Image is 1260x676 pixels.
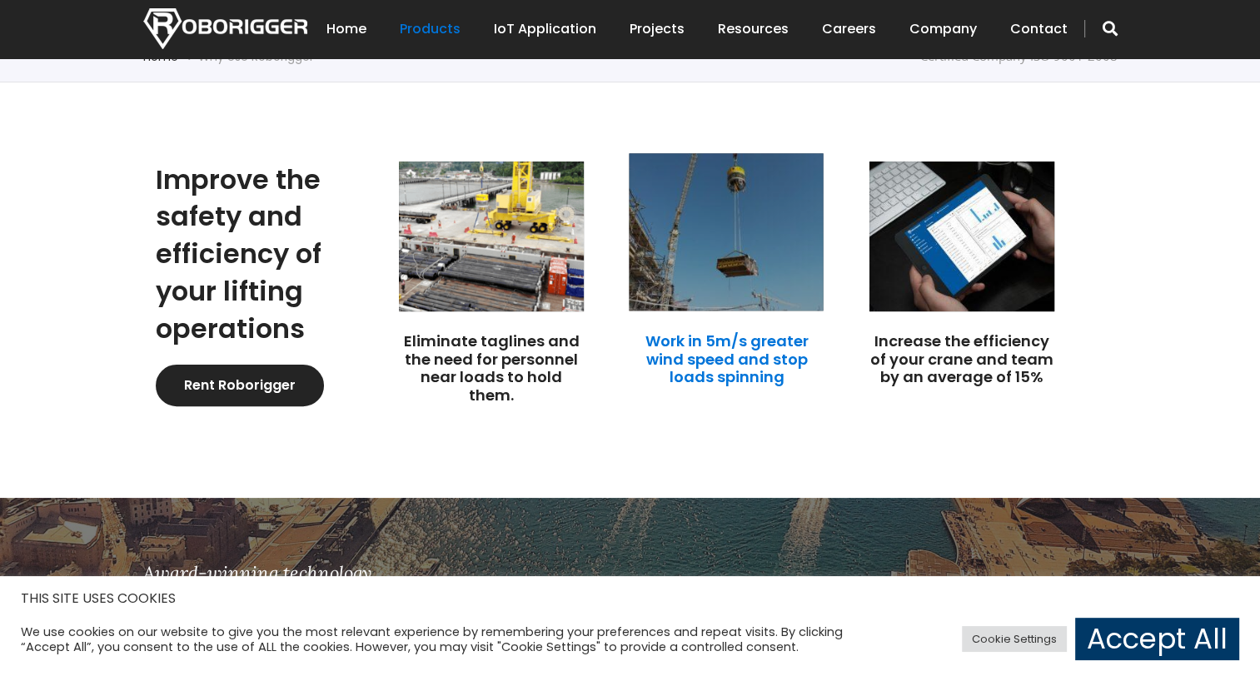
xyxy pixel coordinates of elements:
img: Roborigger load control device for crane lifting on Alec's One Zaabeel site [630,153,824,311]
a: Rent Roborigger [156,365,324,406]
a: Cookie Settings [962,626,1067,652]
a: Increase the efficiency of your crane and team by an average of 15% [870,331,1053,387]
a: Accept All [1075,618,1239,660]
a: Products [400,3,461,55]
img: Nortech [143,8,307,49]
h2: Improve the safety and efficiency of your lifting operations [156,162,350,348]
h5: THIS SITE USES COOKIES [21,588,1239,609]
a: Home [143,48,178,65]
a: Home [326,3,366,55]
a: Resources [718,3,789,55]
a: IoT Application [494,3,596,55]
a: Projects [630,3,685,55]
div: Award-winning technology [143,560,371,586]
a: Careers [822,3,876,55]
div: We use cookies on our website to give you the most relevant experience by remembering your prefer... [21,624,874,654]
a: Eliminate taglines and the need for personnel near loads to hold them. [404,331,580,405]
a: Company [909,3,977,55]
a: Contact [1010,3,1068,55]
a: Work in 5m/s greater wind speed and stop loads spinning [645,331,809,387]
